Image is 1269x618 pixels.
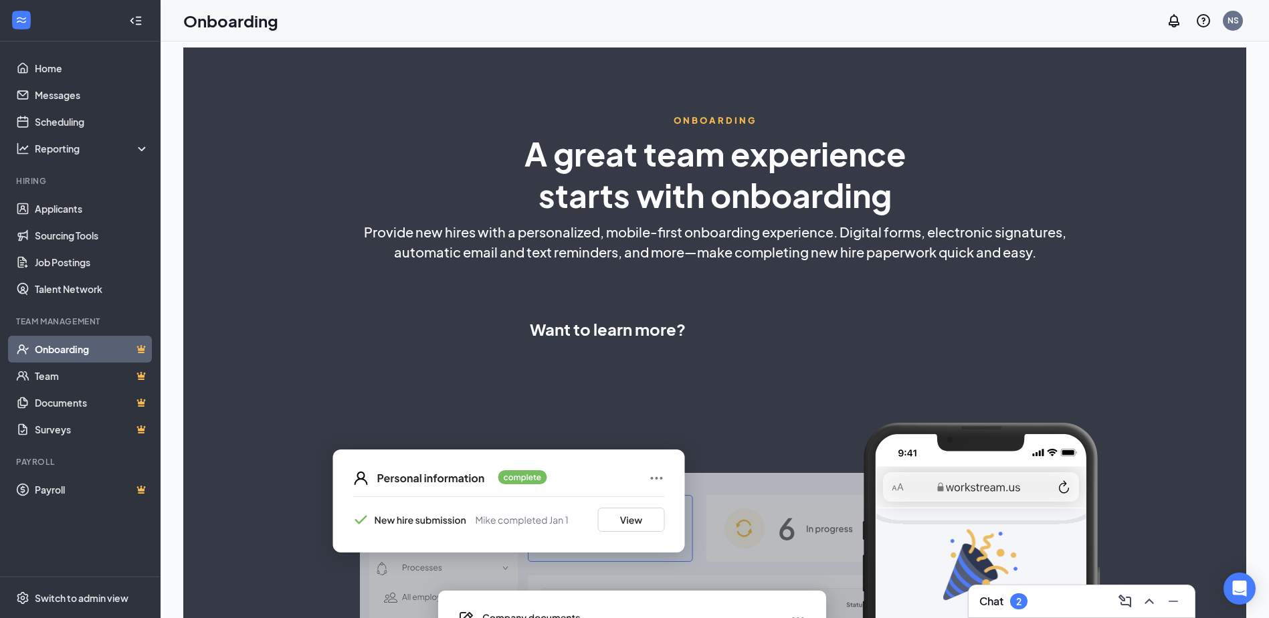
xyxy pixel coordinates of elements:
div: 2 [1016,596,1021,607]
a: Messages [35,82,149,108]
svg: WorkstreamLogo [15,13,28,27]
a: SurveysCrown [35,416,149,443]
div: Open Intercom Messenger [1224,573,1256,605]
span: Want to learn more? [530,317,686,341]
span: automatic email and text reminders, and more—make completing new hire paperwork quick and easy. [394,242,1036,262]
svg: QuestionInfo [1195,13,1211,29]
div: Switch to admin view [35,591,128,605]
span: Provide new hires with a personalized, mobile-first onboarding experience. Digital forms, electro... [364,222,1066,242]
a: DocumentsCrown [35,389,149,416]
button: ComposeMessage [1114,591,1136,612]
a: TeamCrown [35,363,149,389]
svg: ChevronUp [1141,593,1157,609]
div: Payroll [16,456,147,468]
svg: ComposeMessage [1117,593,1133,609]
div: NS [1228,15,1239,26]
h3: Chat [979,594,1003,609]
svg: Collapse [129,14,142,27]
button: Minimize [1163,591,1184,612]
iframe: Form 0 [699,269,900,369]
a: PayrollCrown [35,476,149,503]
a: Sourcing Tools [35,222,149,249]
div: Reporting [35,142,150,155]
a: Applicants [35,195,149,222]
svg: Analysis [16,142,29,155]
a: Home [35,55,149,82]
div: Hiring [16,175,147,187]
div: Team Management [16,316,147,327]
span: A great team experience [524,133,906,174]
span: ONBOARDING [674,114,757,126]
a: Scheduling [35,108,149,135]
h1: Onboarding [183,9,278,32]
a: Talent Network [35,276,149,302]
svg: Notifications [1166,13,1182,29]
a: OnboardingCrown [35,336,149,363]
svg: Settings [16,591,29,605]
button: ChevronUp [1139,591,1160,612]
svg: Minimize [1165,593,1181,609]
span: starts with onboarding [539,175,892,215]
a: Job Postings [35,249,149,276]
